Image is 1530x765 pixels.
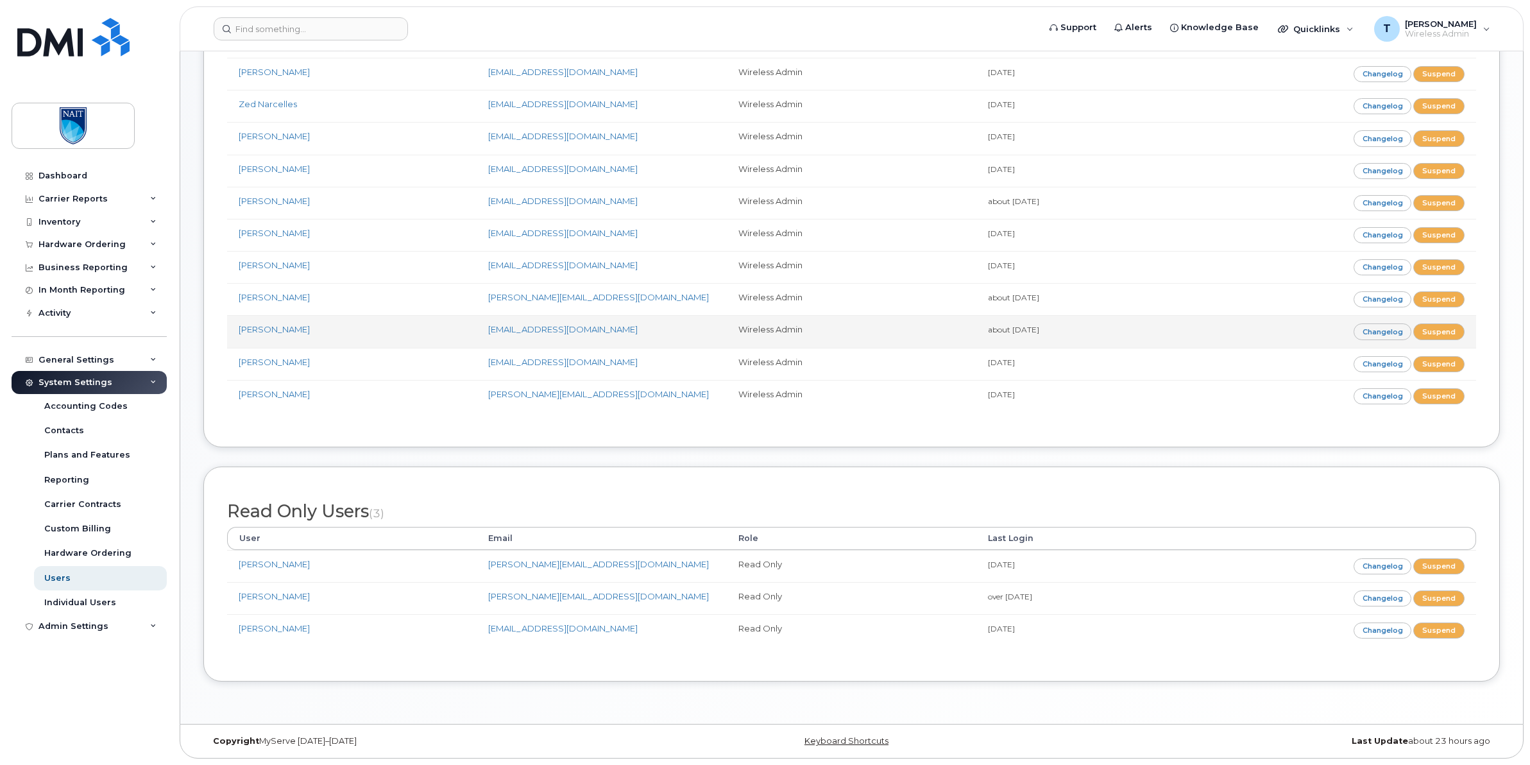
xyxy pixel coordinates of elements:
[214,17,408,40] input: Find something...
[988,164,1015,174] small: [DATE]
[727,315,976,347] td: Wireless Admin
[988,261,1015,270] small: [DATE]
[1405,29,1477,39] span: Wireless Admin
[203,736,636,746] div: MyServe [DATE]–[DATE]
[1041,15,1105,40] a: Support
[1161,15,1268,40] a: Knowledge Base
[727,58,976,90] td: Wireless Admin
[727,155,976,187] td: Wireless Admin
[1354,291,1412,307] a: Changelog
[727,582,976,614] td: Read Only
[488,164,638,174] a: [EMAIL_ADDRESS][DOMAIN_NAME]
[239,196,310,206] a: [PERSON_NAME]
[1354,130,1412,146] a: Changelog
[1413,66,1465,82] a: Suspend
[477,527,726,550] th: Email
[1269,16,1363,42] div: Quicklinks
[488,292,709,302] a: [PERSON_NAME][EMAIL_ADDRESS][DOMAIN_NAME]
[488,357,638,367] a: [EMAIL_ADDRESS][DOMAIN_NAME]
[1067,736,1500,746] div: about 23 hours ago
[1413,623,1465,639] a: Suspend
[988,293,1039,302] small: about [DATE]
[488,228,638,238] a: [EMAIL_ADDRESS][DOMAIN_NAME]
[1354,623,1412,639] a: Changelog
[239,389,310,399] a: [PERSON_NAME]
[1383,21,1391,37] span: T
[1354,98,1412,114] a: Changelog
[1354,558,1412,574] a: Changelog
[727,527,976,550] th: Role
[1413,590,1465,606] a: Suspend
[488,559,709,569] a: [PERSON_NAME][EMAIL_ADDRESS][DOMAIN_NAME]
[488,99,638,109] a: [EMAIL_ADDRESS][DOMAIN_NAME]
[1125,21,1152,34] span: Alerts
[727,251,976,283] td: Wireless Admin
[239,67,310,77] a: [PERSON_NAME]
[239,357,310,367] a: [PERSON_NAME]
[988,592,1032,601] small: over [DATE]
[1413,98,1465,114] a: Suspend
[488,131,638,141] a: [EMAIL_ADDRESS][DOMAIN_NAME]
[727,348,976,380] td: Wireless Admin
[1413,227,1465,243] a: Suspend
[727,550,976,582] td: Read Only
[239,131,310,141] a: [PERSON_NAME]
[1354,388,1412,404] a: Changelog
[239,99,297,109] a: Zed Narcelles
[239,559,310,569] a: [PERSON_NAME]
[988,99,1015,109] small: [DATE]
[727,187,976,219] td: Wireless Admin
[1354,259,1412,275] a: Changelog
[239,623,310,633] a: [PERSON_NAME]
[1354,66,1412,82] a: Changelog
[988,228,1015,238] small: [DATE]
[1354,323,1412,340] a: Changelog
[988,357,1015,367] small: [DATE]
[488,260,638,270] a: [EMAIL_ADDRESS][DOMAIN_NAME]
[239,164,310,174] a: [PERSON_NAME]
[213,736,259,746] strong: Copyright
[488,324,638,334] a: [EMAIL_ADDRESS][DOMAIN_NAME]
[488,591,709,601] a: [PERSON_NAME][EMAIL_ADDRESS][DOMAIN_NAME]
[988,390,1015,399] small: [DATE]
[1293,24,1340,34] span: Quicklinks
[1413,130,1465,146] a: Suspend
[1060,21,1096,34] span: Support
[227,502,1476,521] h2: Read Only Users
[1413,259,1465,275] a: Suspend
[1413,558,1465,574] a: Suspend
[239,260,310,270] a: [PERSON_NAME]
[1354,195,1412,211] a: Changelog
[1413,163,1465,179] a: Suspend
[1354,356,1412,372] a: Changelog
[988,196,1039,206] small: about [DATE]
[239,292,310,302] a: [PERSON_NAME]
[369,506,384,520] small: (3)
[239,324,310,334] a: [PERSON_NAME]
[1413,323,1465,340] a: Suspend
[488,623,638,633] a: [EMAIL_ADDRESS][DOMAIN_NAME]
[227,527,477,550] th: User
[1352,736,1408,746] strong: Last Update
[1413,291,1465,307] a: Suspend
[976,527,1226,550] th: Last Login
[727,614,976,646] td: Read Only
[1354,590,1412,606] a: Changelog
[988,67,1015,77] small: [DATE]
[1413,388,1465,404] a: Suspend
[804,736,888,746] a: Keyboard Shortcuts
[488,389,709,399] a: [PERSON_NAME][EMAIL_ADDRESS][DOMAIN_NAME]
[1405,19,1477,29] span: [PERSON_NAME]
[1413,195,1465,211] a: Suspend
[727,122,976,154] td: Wireless Admin
[1181,21,1259,34] span: Knowledge Base
[1365,16,1499,42] div: Terry Waskowich
[239,228,310,238] a: [PERSON_NAME]
[727,219,976,251] td: Wireless Admin
[727,90,976,122] td: Wireless Admin
[988,325,1039,334] small: about [DATE]
[488,67,638,77] a: [EMAIL_ADDRESS][DOMAIN_NAME]
[988,624,1015,633] small: [DATE]
[1354,163,1412,179] a: Changelog
[727,380,976,412] td: Wireless Admin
